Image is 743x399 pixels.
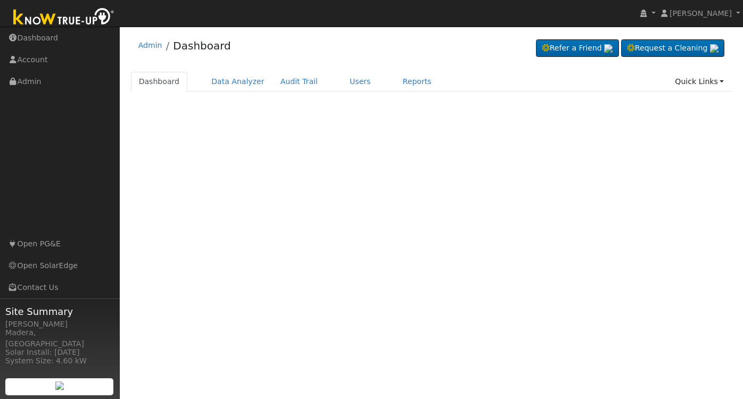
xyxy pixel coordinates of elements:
a: Dashboard [173,39,231,52]
a: Reports [395,72,440,92]
div: Solar Install: [DATE] [5,347,114,358]
img: retrieve [604,44,613,53]
a: Users [342,72,379,92]
a: Dashboard [131,72,188,92]
div: Madera, [GEOGRAPHIC_DATA] [5,327,114,350]
img: retrieve [710,44,719,53]
div: [PERSON_NAME] [5,319,114,330]
a: Quick Links [667,72,732,92]
a: Audit Trail [273,72,326,92]
div: System Size: 4.60 kW [5,355,114,367]
img: retrieve [55,381,64,390]
img: Know True-Up [8,6,120,30]
span: [PERSON_NAME] [670,9,732,18]
span: Site Summary [5,304,114,319]
a: Request a Cleaning [621,39,724,57]
a: Data Analyzer [203,72,273,92]
a: Admin [138,41,162,49]
a: Refer a Friend [536,39,619,57]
